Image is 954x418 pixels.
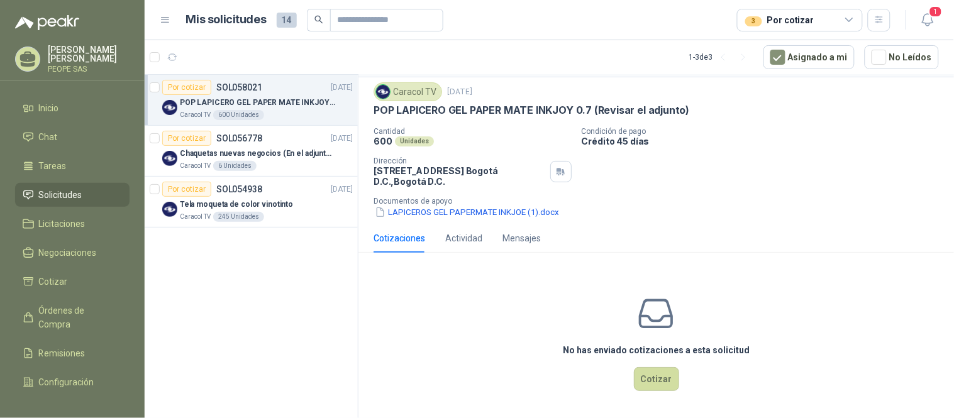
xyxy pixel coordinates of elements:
[374,127,572,136] p: Cantidad
[374,206,560,219] button: LAPICEROS GEL PAPERMATE INKJOE (1).docx
[39,159,67,173] span: Tareas
[15,125,130,149] a: Chat
[582,136,949,146] p: Crédito 45 días
[563,343,750,357] h3: No has enviado cotizaciones a esta solicitud
[277,13,297,28] span: 14
[39,275,68,289] span: Cotizar
[374,136,392,146] p: 600
[180,97,336,109] p: POP LAPICERO GEL PAPER MATE INKJOY 0.7 (Revisar el adjunto)
[15,299,130,336] a: Órdenes de Compra
[162,182,211,197] div: Por cotizar
[331,82,353,94] p: [DATE]
[162,131,211,146] div: Por cotizar
[162,100,177,115] img: Company Logo
[15,96,130,120] a: Inicio
[582,127,949,136] p: Condición de pago
[145,177,358,228] a: Por cotizarSOL054938[DATE] Company LogoTela moqueta de color vinotintoCaracol TV245 Unidades
[180,199,293,211] p: Tela moqueta de color vinotinto
[15,154,130,178] a: Tareas
[447,86,472,98] p: [DATE]
[216,185,262,194] p: SOL054938
[180,110,211,120] p: Caracol TV
[395,136,434,146] div: Unidades
[763,45,855,69] button: Asignado a mi
[39,346,86,360] span: Remisiones
[180,212,211,222] p: Caracol TV
[15,270,130,294] a: Cotizar
[180,161,211,171] p: Caracol TV
[213,161,257,171] div: 6 Unidades
[162,80,211,95] div: Por cotizar
[186,11,267,29] h1: Mis solicitudes
[374,82,442,101] div: Caracol TV
[374,104,689,117] p: POP LAPICERO GEL PAPER MATE INKJOY 0.7 (Revisar el adjunto)
[48,65,130,73] p: PEOPE SAS
[162,202,177,217] img: Company Logo
[213,212,264,222] div: 245 Unidades
[502,231,541,245] div: Mensajes
[374,157,545,165] p: Dirección
[39,188,82,202] span: Solicitudes
[162,151,177,166] img: Company Logo
[314,15,323,24] span: search
[445,231,482,245] div: Actividad
[216,83,262,92] p: SOL058021
[374,165,545,187] p: [STREET_ADDRESS] Bogotá D.C. , Bogotá D.C.
[39,246,97,260] span: Negociaciones
[145,75,358,126] a: Por cotizarSOL058021[DATE] Company LogoPOP LAPICERO GEL PAPER MATE INKJOY 0.7 (Revisar el adjunto...
[376,85,390,99] img: Company Logo
[39,101,59,115] span: Inicio
[39,217,86,231] span: Licitaciones
[374,197,949,206] p: Documentos de apoyo
[865,45,939,69] button: No Leídos
[689,47,753,67] div: 1 - 3 de 3
[331,133,353,145] p: [DATE]
[929,6,943,18] span: 1
[180,148,336,160] p: Chaquetas nuevas negocios (En el adjunto mas informacion)
[15,370,130,394] a: Configuración
[15,183,130,207] a: Solicitudes
[39,304,118,331] span: Órdenes de Compra
[916,9,939,31] button: 1
[634,367,679,391] button: Cotizar
[213,110,264,120] div: 600 Unidades
[145,126,358,177] a: Por cotizarSOL056778[DATE] Company LogoChaquetas nuevas negocios (En el adjunto mas informacion)C...
[39,130,58,144] span: Chat
[745,16,762,26] div: 3
[374,231,425,245] div: Cotizaciones
[15,241,130,265] a: Negociaciones
[15,15,79,30] img: Logo peakr
[48,45,130,63] p: [PERSON_NAME] [PERSON_NAME]
[39,375,94,389] span: Configuración
[331,184,353,195] p: [DATE]
[15,341,130,365] a: Remisiones
[15,212,130,236] a: Licitaciones
[745,13,814,27] div: Por cotizar
[216,134,262,143] p: SOL056778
